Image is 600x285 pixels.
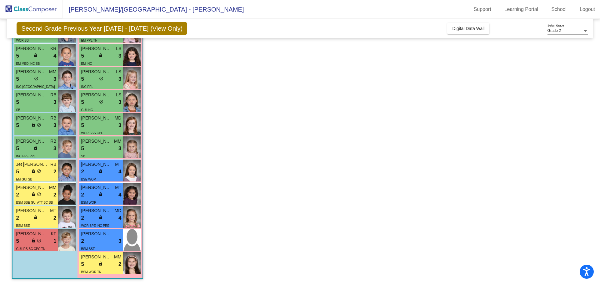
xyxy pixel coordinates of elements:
[81,231,112,237] span: [PERSON_NAME]
[98,215,103,220] span: lock
[31,192,36,196] span: lock
[53,168,56,176] span: 2
[16,52,19,60] span: 5
[452,26,484,31] span: Digital Data Wall
[115,115,122,121] span: MD
[547,28,561,33] span: Grade 2
[81,131,103,135] span: WOR SSS CPC
[115,161,121,168] span: MT
[98,53,103,58] span: lock
[17,22,187,35] span: Second Grade Previous Year [DATE] - [DATE] (View Only)
[31,123,36,127] span: lock
[98,169,103,173] span: lock
[16,155,35,158] span: INC PRE PPL
[16,237,19,245] span: 5
[546,4,572,14] a: School
[50,138,56,145] span: RB
[99,76,103,81] span: do_not_disturb_alt
[116,69,121,75] span: LS
[81,45,112,52] span: [PERSON_NAME]
[50,161,56,168] span: RB
[37,123,41,127] span: do_not_disturb_alt
[16,247,45,251] span: GUI IRS BC CPC TN
[53,191,56,199] span: 2
[16,121,19,130] span: 5
[16,92,47,98] span: [PERSON_NAME]
[33,146,38,150] span: lock
[37,169,41,173] span: do_not_disturb_alt
[81,85,93,89] span: INC PPL
[81,247,95,251] span: BSM BSE
[116,92,121,98] span: LS
[81,92,112,98] span: [PERSON_NAME]
[81,145,84,153] span: 5
[51,231,57,237] span: KF
[37,238,41,243] span: do_not_disturb_alt
[499,4,543,14] a: Learning Portal
[81,75,84,83] span: 5
[53,75,56,83] span: 3
[53,214,56,222] span: 2
[118,98,121,106] span: 3
[16,231,47,237] span: [PERSON_NAME]
[118,214,121,222] span: 4
[50,45,56,52] span: KR
[81,108,113,118] span: GUI INC [GEOGRAPHIC_DATA]
[16,75,19,83] span: 5
[16,201,53,211] span: BSM BSE GUI ATT BC SB [GEOGRAPHIC_DATA]
[16,85,55,89] span: INC [GEOGRAPHIC_DATA]
[81,161,112,168] span: [PERSON_NAME] Heritage
[16,214,19,222] span: 2
[81,214,84,222] span: 2
[62,4,244,14] span: [PERSON_NAME]/[GEOGRAPHIC_DATA] - [PERSON_NAME]
[98,192,103,196] span: lock
[81,52,84,60] span: 5
[81,121,84,130] span: 5
[33,215,38,220] span: lock
[53,98,56,106] span: 3
[16,224,30,227] span: BSM BSE
[31,238,36,243] span: lock
[114,254,121,260] span: MM
[575,4,600,14] a: Logout
[447,23,489,34] button: Digital Data Wall
[115,207,122,214] span: MD
[16,161,47,168] span: Jet [PERSON_NAME]
[81,178,96,181] span: BSE WOM
[81,115,112,121] span: [PERSON_NAME]
[53,52,56,60] span: 4
[16,69,47,75] span: [PERSON_NAME]
[16,62,40,65] span: EM MED INC SB
[118,260,121,268] span: 2
[53,121,56,130] span: 3
[16,191,19,199] span: 2
[98,262,103,266] span: lock
[99,99,103,104] span: do_not_disturb_alt
[16,39,48,49] span: WOR SB [GEOGRAPHIC_DATA]
[16,145,19,153] span: 5
[118,121,121,130] span: 3
[81,62,92,65] span: EM INC
[53,237,56,245] span: 1
[116,45,121,52] span: LS
[16,115,47,121] span: [PERSON_NAME]
[81,39,97,42] span: EM PPL TN
[81,224,109,227] span: WOR SPE INC PRE
[16,108,20,112] span: SB
[118,52,121,60] span: 3
[50,207,56,214] span: MT
[53,145,56,153] span: 3
[33,53,38,58] span: lock
[118,168,121,176] span: 4
[81,254,112,260] span: [PERSON_NAME]
[16,138,47,145] span: [PERSON_NAME]
[81,98,84,106] span: 5
[81,155,85,158] span: SB
[81,207,112,214] span: [PERSON_NAME]
[118,191,121,199] span: 4
[118,145,121,153] span: 3
[16,178,48,188] span: EM GUI SB [GEOGRAPHIC_DATA]
[118,75,121,83] span: 3
[31,169,36,173] span: lock
[49,184,56,191] span: MM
